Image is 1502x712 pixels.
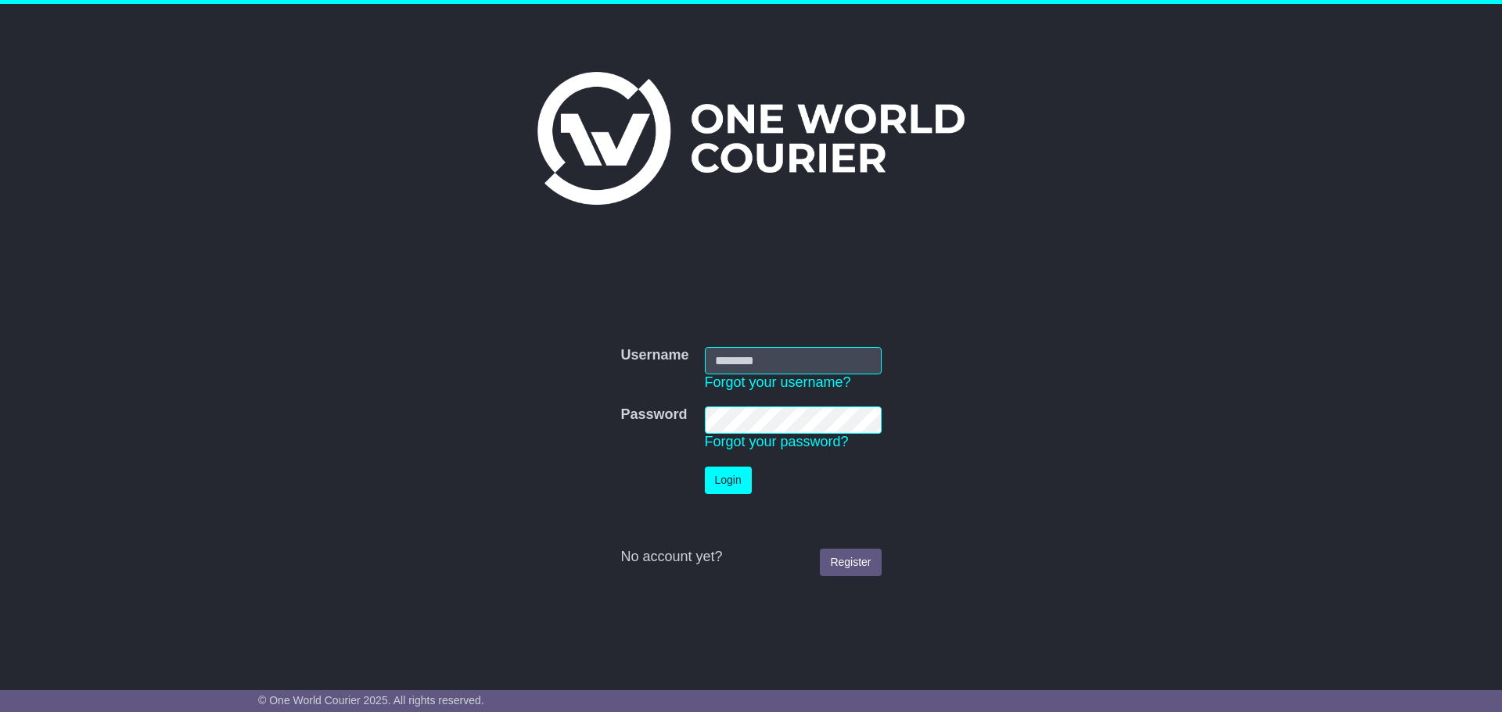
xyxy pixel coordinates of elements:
label: Password [620,406,687,424]
div: No account yet? [620,549,881,566]
a: Forgot your password? [705,434,849,449]
span: © One World Courier 2025. All rights reserved. [258,694,484,707]
a: Register [820,549,881,576]
a: Forgot your username? [705,374,851,390]
button: Login [705,467,752,494]
label: Username [620,347,688,364]
img: One World [537,72,965,205]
